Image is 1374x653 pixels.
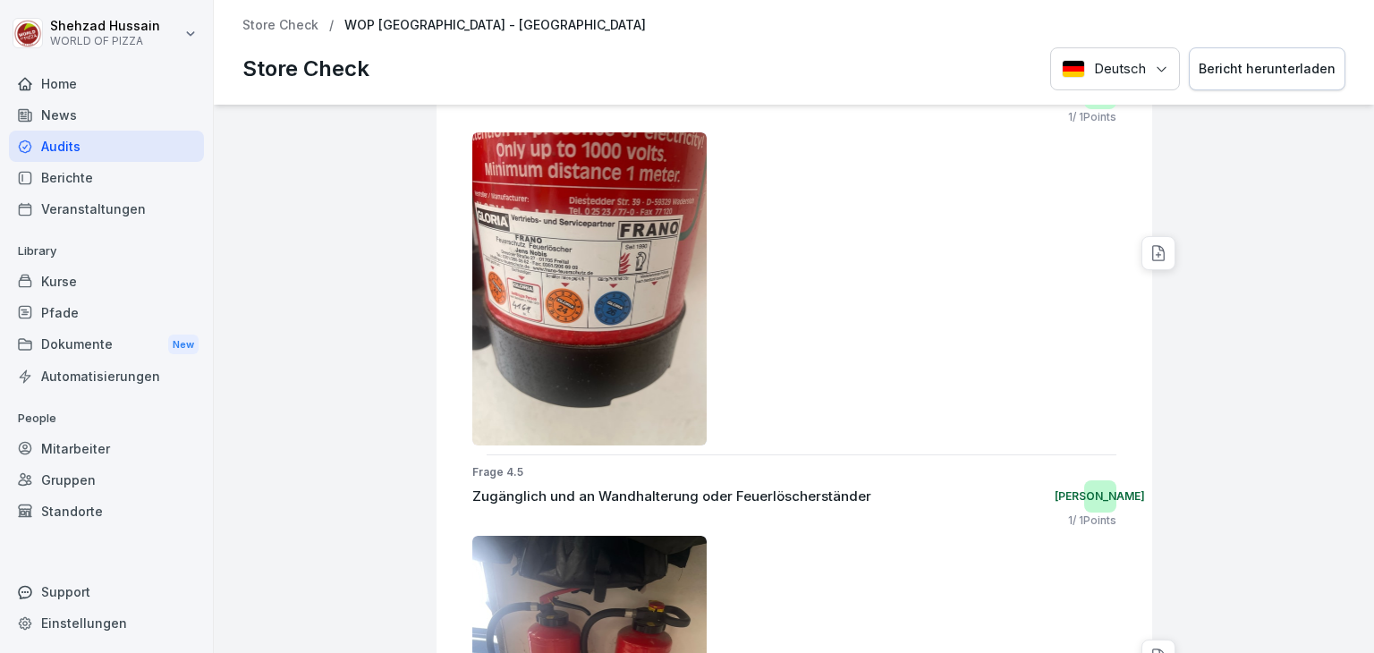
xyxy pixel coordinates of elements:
a: Pfade [9,297,204,328]
p: / [329,18,334,33]
p: Zugänglich und an Wandhalterung oder Feuerlöscherständer [472,487,871,507]
p: 1 / 1 Points [1068,513,1116,529]
a: Veranstaltungen [9,193,204,225]
div: [PERSON_NAME] [1084,480,1116,513]
p: People [9,404,204,433]
a: Gruppen [9,464,204,496]
a: Kurse [9,266,204,297]
a: Einstellungen [9,607,204,639]
a: Automatisierungen [9,360,204,392]
a: Berichte [9,162,204,193]
div: Support [9,576,204,607]
a: Standorte [9,496,204,527]
p: WORLD OF PIZZA [50,35,160,47]
button: Bericht herunterladen [1189,47,1345,91]
div: Bericht herunterladen [1199,59,1336,79]
button: Language [1050,47,1180,91]
p: Deutsch [1094,59,1146,80]
a: DokumenteNew [9,328,204,361]
a: Store Check [242,18,318,33]
a: Audits [9,131,204,162]
p: Shehzad Hussain [50,19,160,34]
img: rxva2nd8vf9g60pnf63y5c4p.png [472,132,708,445]
p: WOP [GEOGRAPHIC_DATA] - [GEOGRAPHIC_DATA] [344,18,646,33]
p: Frage 4.5 [472,464,1116,480]
p: Store Check [242,53,369,85]
p: 1 / 1 Points [1068,109,1116,125]
a: Home [9,68,204,99]
img: Deutsch [1062,60,1085,78]
a: Mitarbeiter [9,433,204,464]
p: Library [9,237,204,266]
div: Dokumente [9,328,204,361]
a: News [9,99,204,131]
div: New [168,335,199,355]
